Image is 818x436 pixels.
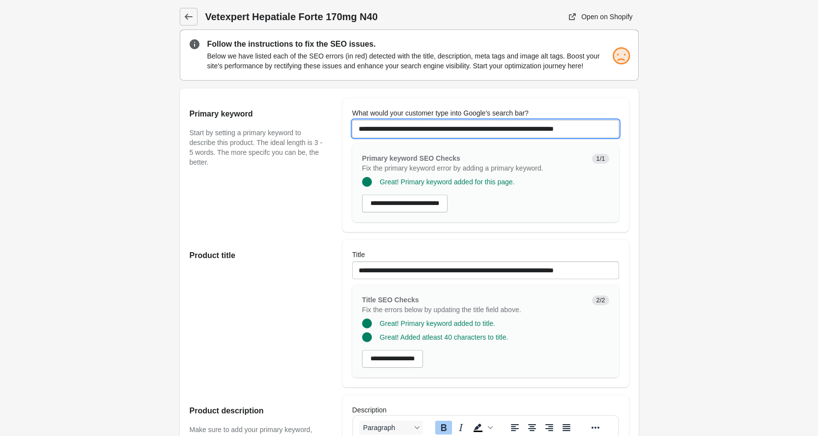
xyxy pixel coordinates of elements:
[359,421,423,435] button: Blocks
[207,51,629,71] p: Below we have listed each of the SEO errors (in red) detected with the title, description, meta t...
[470,421,494,435] div: Background color
[541,421,558,435] button: Align right
[190,128,323,167] p: Start by setting a primary keyword to describe this product. The ideal length is 3 - 5 words. The...
[507,421,523,435] button: Align left
[558,421,575,435] button: Justify
[380,333,508,341] span: Great! Added atleast 40 characters to title.
[564,8,638,26] a: Open on Shopify
[592,154,609,164] span: 1/1
[363,424,411,432] span: Paragraph
[352,108,529,118] label: What would your customer type into Google's search bar?
[205,10,467,24] h1: Vetexpert Hepatiale Forte 170mg N40
[581,13,632,21] div: Open on Shopify
[592,295,609,305] span: 2/2
[587,421,604,435] button: Reveal or hide additional toolbar items
[362,154,460,162] span: Primary keyword SEO Checks
[362,163,585,173] p: Fix the primary keyword error by adding a primary keyword.
[352,250,365,260] label: Title
[380,320,495,327] span: Great! Primary keyword added to title.
[380,178,515,186] span: Great! Primary keyword added for this page.
[190,108,323,120] h2: Primary keyword
[435,421,452,435] button: Bold
[190,250,323,262] h2: Product title
[190,405,323,417] h2: Product description
[207,38,629,50] p: Follow the instructions to fix the SEO issues.
[611,46,631,66] img: sad.png
[362,305,585,315] p: Fix the errors below by updating the title field above.
[524,421,540,435] button: Align center
[452,421,469,435] button: Italic
[362,296,419,304] span: Title SEO Checks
